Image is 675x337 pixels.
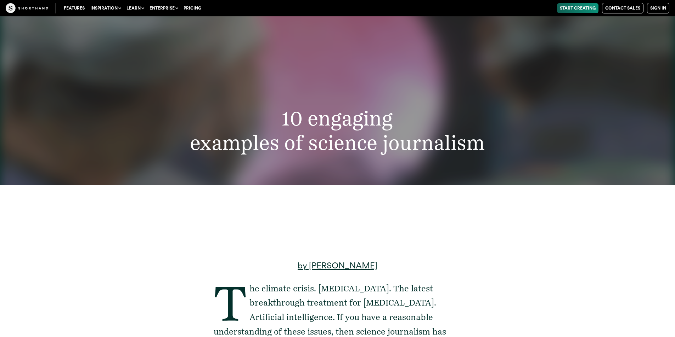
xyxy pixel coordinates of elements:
[124,3,147,13] button: Learn
[298,260,377,271] a: by [PERSON_NAME]
[6,3,48,13] img: The Craft
[107,106,568,155] h2: 10 engaging examples of science journalism
[602,3,643,13] a: Contact Sales
[88,3,124,13] button: Inspiration
[61,3,88,13] a: Features
[147,3,181,13] button: Enterprise
[181,3,204,13] a: Pricing
[557,3,598,13] a: Start Creating
[647,3,669,13] a: Sign in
